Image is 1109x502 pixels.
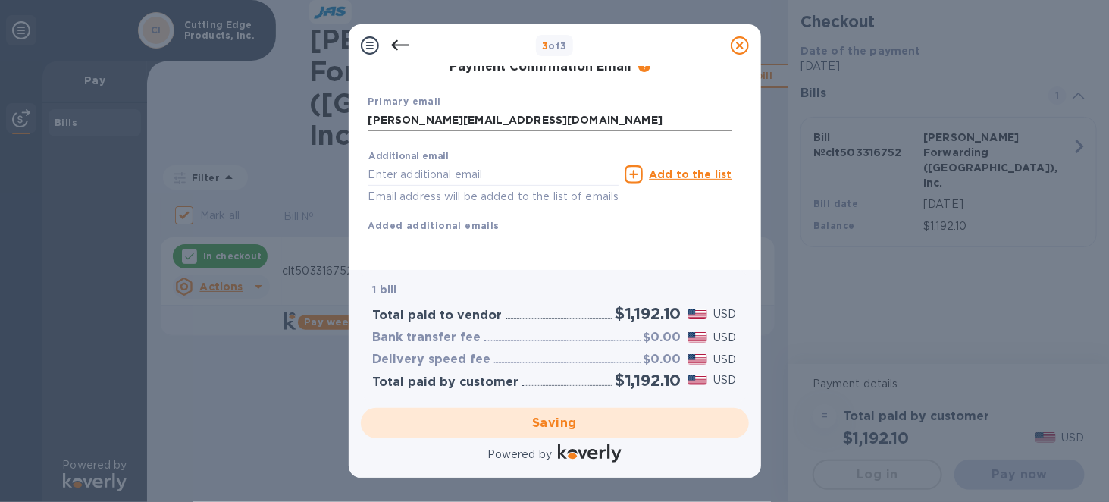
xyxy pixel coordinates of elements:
[688,375,708,385] img: USD
[713,306,736,322] p: USD
[713,352,736,368] p: USD
[373,375,519,390] h3: Total paid by customer
[368,152,449,162] label: Additional email
[713,372,736,388] p: USD
[368,220,500,231] b: Added additional emails
[688,354,708,365] img: USD
[373,353,491,367] h3: Delivery speed fee
[487,447,552,463] p: Powered by
[542,40,567,52] b: of 3
[368,96,441,107] b: Primary email
[373,309,503,323] h3: Total paid to vendor
[373,331,481,345] h3: Bank transfer fee
[688,332,708,343] img: USD
[368,188,619,206] p: Email address will be added to the list of emails
[373,284,397,296] b: 1 bill
[558,444,622,463] img: Logo
[615,304,681,323] h2: $1,192.10
[450,60,632,74] h3: Payment Confirmation Email
[644,353,681,367] h3: $0.00
[368,163,619,186] input: Enter additional email
[649,168,732,180] u: Add to the list
[368,109,732,132] input: Enter your primary name
[542,40,548,52] span: 3
[688,309,708,319] img: USD
[644,331,681,345] h3: $0.00
[713,330,736,346] p: USD
[615,371,681,390] h2: $1,192.10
